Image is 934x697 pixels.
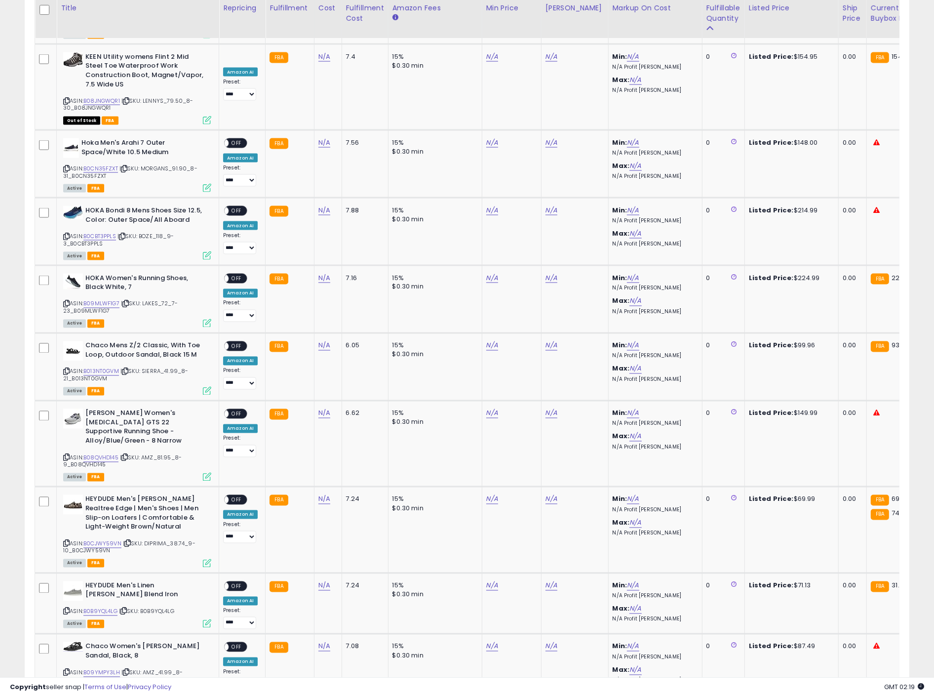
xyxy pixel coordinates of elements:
span: OFF [229,139,244,148]
a: N/A [318,642,330,652]
div: $0.30 min [392,215,474,224]
a: N/A [486,494,498,504]
div: Amazon AI [223,510,258,519]
div: 6.62 [346,409,381,418]
p: N/A Profit [PERSON_NAME] [613,420,695,427]
a: N/A [545,642,557,652]
b: Listed Price: [749,273,794,283]
span: All listings currently available for purchase on Amazon [63,184,86,193]
span: OFF [229,643,244,652]
div: ASIN: [63,581,211,627]
b: Listed Price: [749,581,794,590]
b: Min: [613,273,627,283]
a: N/A [486,581,498,591]
a: N/A [486,409,498,418]
p: N/A Profit [PERSON_NAME] [613,593,695,600]
div: 0.00 [843,341,859,350]
div: Preset: [223,435,258,457]
a: N/A [629,161,641,171]
div: Amazon AI [223,289,258,298]
span: All listings currently available for purchase on Amazon [63,252,86,260]
a: N/A [627,494,639,504]
a: N/A [629,229,641,239]
span: FBA [87,387,104,396]
span: FBA [102,117,118,125]
p: N/A Profit [PERSON_NAME] [613,173,695,180]
div: 0.00 [843,642,859,651]
small: FBA [270,52,288,63]
div: $149.99 [749,409,831,418]
div: 0.00 [843,495,859,504]
b: Listed Price: [749,341,794,350]
a: N/A [318,138,330,148]
p: N/A Profit [PERSON_NAME] [613,150,695,157]
div: $148.00 [749,138,831,147]
a: N/A [545,52,557,62]
a: N/A [545,138,557,148]
a: B0B9YQL4LG [83,608,117,616]
a: N/A [629,364,641,374]
b: Hoka Men's Arahi 7 Outer Space/White 10.5 Medium [81,138,201,159]
a: B0CN35FZXT [83,164,118,173]
span: | SKU: DIPRIMA_38.74_9-10_B0CJWY59VN [63,540,195,555]
a: N/A [545,581,557,591]
a: B09MLWF1G7 [83,300,119,308]
span: | SKU: AMZ_41.99_8-28_B09YMPY3LH [63,669,183,684]
p: N/A Profit [PERSON_NAME] [613,285,695,292]
div: 0.00 [843,274,859,283]
div: $0.30 min [392,652,474,660]
span: FBA [87,252,104,260]
div: 15% [392,409,474,418]
b: Min: [613,341,627,350]
div: 0.00 [843,409,859,418]
div: 0.00 [843,138,859,147]
img: 41M3MlS5zDL._SL40_.jpg [63,52,83,67]
div: 7.88 [346,206,381,215]
a: N/A [629,665,641,675]
a: N/A [545,494,557,504]
b: Listed Price: [749,409,794,418]
span: OFF [229,342,244,351]
span: FBA [87,473,104,482]
p: N/A Profit [PERSON_NAME] [613,507,695,514]
strong: Copyright [10,682,46,692]
img: 31iTAf-dsFL._SL40_.jpg [63,642,83,652]
b: Max: [613,518,630,528]
div: Preset: [223,522,258,544]
div: ASIN: [63,52,211,123]
div: ASIN: [63,409,211,480]
a: N/A [318,409,330,418]
span: | SKU: AMZ_81.95_8-9_B08QVHD145 [63,454,182,469]
span: OFF [229,207,244,215]
a: N/A [629,432,641,442]
div: 0 [706,495,737,504]
img: 410oKdqOq-L._SL40_.jpg [63,409,83,429]
div: 0.00 [843,206,859,215]
a: N/A [627,642,639,652]
a: N/A [318,581,330,591]
span: 2025-10-7 02:19 GMT [884,682,924,692]
span: All listings currently available for purchase on Amazon [63,387,86,396]
div: 15% [392,642,474,651]
span: 224.99 [892,273,914,283]
b: HOKA Women's Running Shoes, Black White, 7 [85,274,205,294]
a: N/A [629,518,641,528]
b: Max: [613,364,630,373]
div: $71.13 [749,581,831,590]
div: Preset: [223,669,258,691]
p: N/A Profit [PERSON_NAME] [613,309,695,316]
span: 69.99 [892,494,909,504]
b: [PERSON_NAME] Women's [MEDICAL_DATA] GTS 22 Supportive Running Shoe - Alloy/Blue/Green - 8 Narrow [85,409,205,448]
b: Listed Price: [749,494,794,504]
span: FBA [87,184,104,193]
div: 15% [392,206,474,215]
div: 0 [706,52,737,61]
a: B013NT0GVM [83,368,119,376]
a: N/A [318,494,330,504]
div: Preset: [223,368,258,390]
div: Amazon AI [223,424,258,433]
div: 7.4 [346,52,381,61]
a: N/A [486,341,498,351]
a: Privacy Policy [128,682,171,692]
b: Max: [613,75,630,84]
